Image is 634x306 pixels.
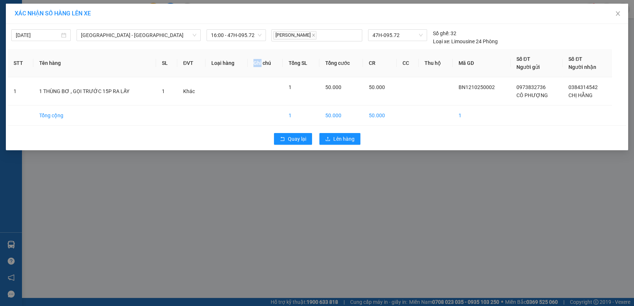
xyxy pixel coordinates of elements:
[63,38,73,46] span: DĐ:
[33,49,156,77] th: Tên hàng
[568,84,598,90] span: 0384314542
[319,106,363,126] td: 50.000
[397,49,419,77] th: CC
[33,77,156,106] td: 1 THÙNG BƠ , GỌI TRƯỚC 15P RA LẤY
[63,34,94,60] span: BÊN CAM
[319,49,363,77] th: Tổng cước
[177,77,205,106] td: Khác
[274,133,312,145] button: rollbackQuay lại
[433,29,456,37] div: 32
[16,31,60,39] input: 12/10/2025
[205,49,248,77] th: Loại hàng
[568,92,593,98] span: CHỊ HẰNG
[372,30,422,41] span: 47H-095.72
[568,64,596,70] span: Người nhận
[289,84,292,90] span: 1
[6,15,58,25] div: 0394576607
[433,37,498,45] div: Limousine 24 Phòng
[280,136,285,142] span: rollback
[8,49,33,77] th: STT
[568,56,582,62] span: Số ĐT
[63,7,80,15] span: Nhận:
[15,10,91,17] span: XÁC NHẬN SỐ HÀNG LÊN XE
[516,84,546,90] span: 0973832736
[516,64,540,70] span: Người gửi
[615,11,621,16] span: close
[6,7,18,15] span: Gửi:
[162,88,165,94] span: 1
[333,135,355,143] span: Lên hàng
[192,33,197,37] span: down
[211,30,262,41] span: 16:00 - 47H-095.72
[459,84,495,90] span: BN1210250002
[6,6,58,15] div: Buôn Nia
[419,49,453,77] th: Thu hộ
[369,84,385,90] span: 50.000
[81,30,196,41] span: Đắk Lắk - Tây Ninh
[33,106,156,126] td: Tổng cộng
[319,133,360,145] button: uploadLên hàng
[63,24,114,34] div: 0367949360
[177,49,205,77] th: ĐVT
[156,49,177,77] th: SL
[283,49,319,77] th: Tổng SL
[433,29,449,37] span: Số ghế:
[453,106,511,126] td: 1
[288,135,306,143] span: Quay lại
[325,84,341,90] span: 50.000
[312,33,315,37] span: close
[516,92,548,98] span: CÔ PHƯỢNG
[248,49,283,77] th: Ghi chú
[363,49,397,77] th: CR
[8,77,33,106] td: 1
[273,31,316,40] span: [PERSON_NAME]
[453,49,511,77] th: Mã GD
[608,4,628,24] button: Close
[363,106,397,126] td: 50.000
[63,6,114,24] div: Đồng Nai
[283,106,319,126] td: 1
[325,136,330,142] span: upload
[516,56,530,62] span: Số ĐT
[433,37,450,45] span: Loại xe:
